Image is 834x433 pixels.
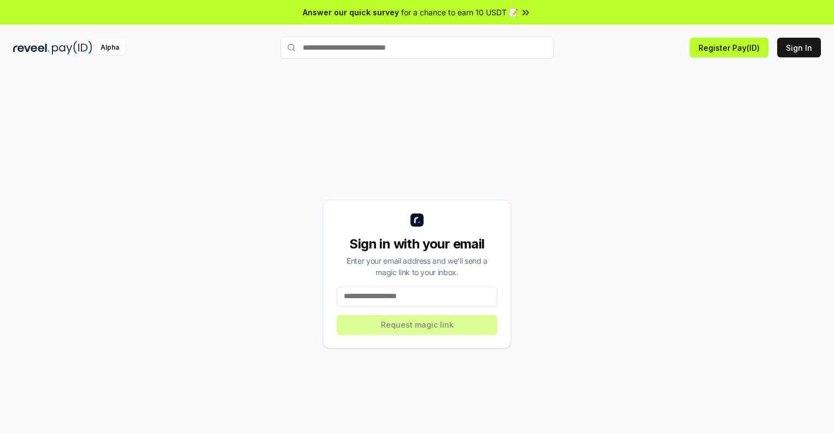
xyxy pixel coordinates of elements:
div: Alpha [95,41,125,55]
img: logo_small [410,213,424,227]
div: Sign in with your email [337,235,497,253]
img: reveel_dark [13,41,50,55]
div: Enter your email address and we’ll send a magic link to your inbox. [337,255,497,278]
img: pay_id [52,41,92,55]
span: for a chance to earn 10 USDT 📝 [401,7,518,18]
button: Register Pay(ID) [690,38,768,57]
button: Sign In [777,38,821,57]
span: Answer our quick survey [303,7,399,18]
